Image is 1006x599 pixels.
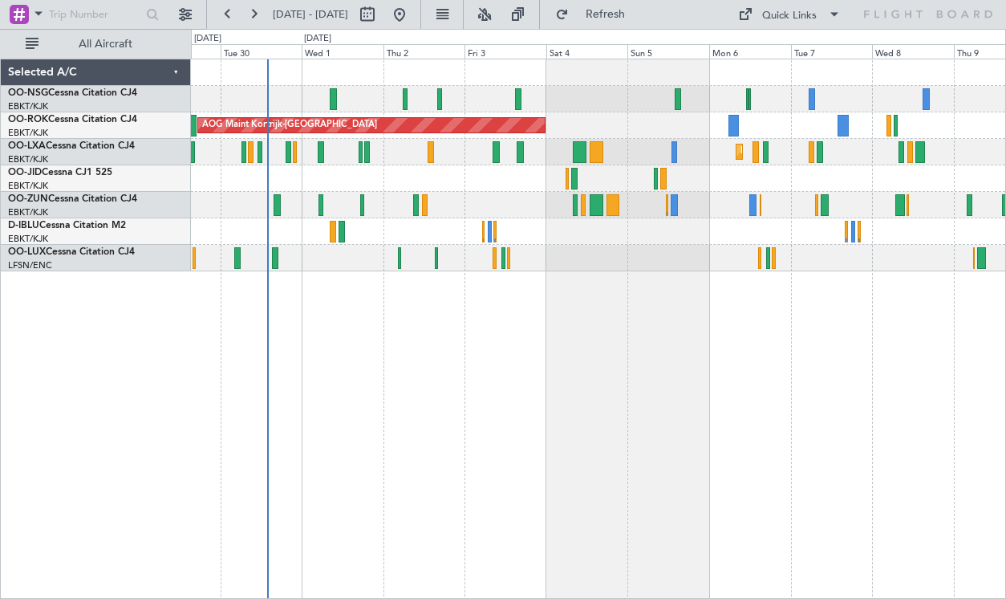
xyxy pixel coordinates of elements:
div: Quick Links [762,8,817,24]
span: OO-LXA [8,141,46,151]
div: Sun 5 [627,44,709,59]
span: OO-NSG [8,88,48,98]
div: Sat 4 [546,44,628,59]
input: Trip Number [49,2,141,26]
div: Mon 6 [709,44,791,59]
div: [DATE] [194,32,221,46]
span: OO-LUX [8,247,46,257]
span: D-IBLU [8,221,39,230]
a: OO-NSGCessna Citation CJ4 [8,88,137,98]
button: Quick Links [730,2,849,27]
a: OO-JIDCessna CJ1 525 [8,168,112,177]
span: OO-ROK [8,115,48,124]
div: Wed 8 [872,44,954,59]
a: EBKT/KJK [8,233,48,245]
div: Thu 2 [383,44,465,59]
div: Fri 3 [464,44,546,59]
div: Tue 30 [221,44,302,59]
div: Tue 7 [791,44,873,59]
div: Wed 1 [302,44,383,59]
span: [DATE] - [DATE] [273,7,348,22]
a: EBKT/KJK [8,206,48,218]
div: AOG Maint Kortrijk-[GEOGRAPHIC_DATA] [202,113,377,137]
div: Planned Maint Kortrijk-[GEOGRAPHIC_DATA] [740,140,927,164]
span: OO-ZUN [8,194,48,204]
span: Refresh [572,9,639,20]
button: Refresh [548,2,644,27]
a: OO-ZUNCessna Citation CJ4 [8,194,137,204]
div: [DATE] [304,32,331,46]
a: LFSN/ENC [8,259,52,271]
span: All Aircraft [42,39,169,50]
a: EBKT/KJK [8,127,48,139]
a: D-IBLUCessna Citation M2 [8,221,126,230]
span: OO-JID [8,168,42,177]
a: OO-LUXCessna Citation CJ4 [8,247,135,257]
a: OO-LXACessna Citation CJ4 [8,141,135,151]
a: EBKT/KJK [8,153,48,165]
a: EBKT/KJK [8,100,48,112]
a: EBKT/KJK [8,180,48,192]
a: OO-ROKCessna Citation CJ4 [8,115,137,124]
button: All Aircraft [18,31,174,57]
